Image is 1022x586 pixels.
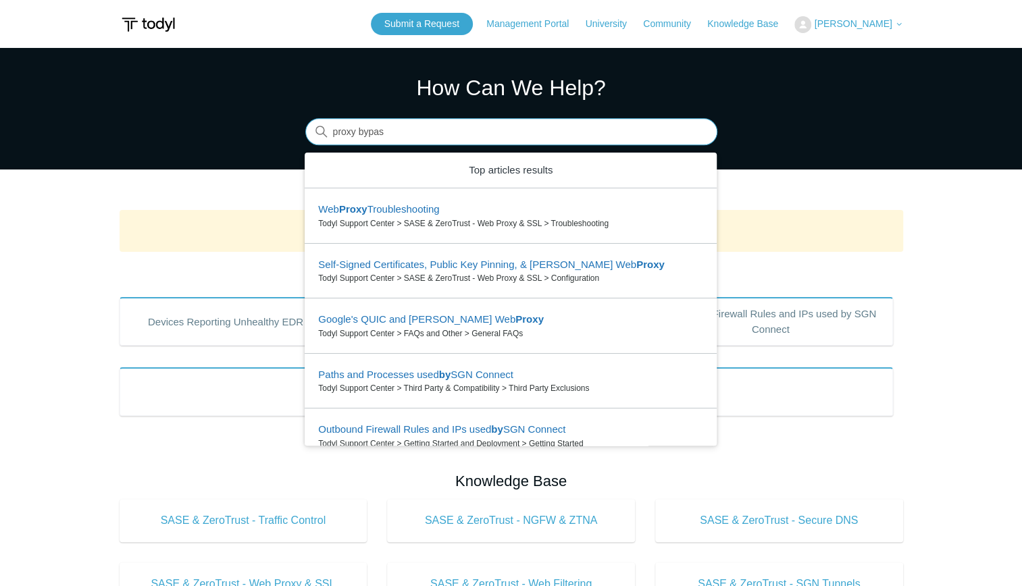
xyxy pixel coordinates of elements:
zd-autocomplete-breadcrumbs-multibrand: Todyl Support Center > Third Party & Compatibility > Third Party Exclusions [318,382,703,394]
a: SASE & ZeroTrust - Traffic Control [120,499,367,542]
zd-autocomplete-title-multibrand: Suggested result 2 Self-Signed Certificates, Public Key Pinning, & Todyl Web Proxy [318,259,664,273]
input: Search [305,119,717,146]
a: Community [643,17,705,31]
zd-autocomplete-header: Top articles results [305,153,717,189]
a: Knowledge Base [707,17,792,31]
zd-autocomplete-breadcrumbs-multibrand: Todyl Support Center > SASE & ZeroTrust - Web Proxy & SSL > Troubleshooting [318,217,703,230]
span: SASE & ZeroTrust - Traffic Control [140,512,347,529]
em: Proxy [515,313,544,325]
zd-autocomplete-title-multibrand: Suggested result 3 Google's QUIC and Todyl Web Proxy [318,313,544,327]
button: [PERSON_NAME] [794,16,902,33]
img: Todyl Support Center Help Center home page [120,12,177,37]
a: SASE & ZeroTrust - NGFW & ZTNA [387,499,635,542]
a: University [585,17,640,31]
h1: How Can We Help? [305,72,717,104]
zd-autocomplete-title-multibrand: Suggested result 5 Outbound Firewall Rules and IPs used by SGN Connect [318,423,565,437]
zd-autocomplete-title-multibrand: Suggested result 1 Web Proxy Troubleshooting [318,203,439,217]
em: by [439,369,451,380]
em: Proxy [339,203,367,215]
h2: Knowledge Base [120,470,903,492]
a: Outbound Firewall Rules and IPs used by SGN Connect [648,297,893,346]
a: Management Portal [486,17,582,31]
a: Submit a Request [371,13,473,35]
zd-autocomplete-breadcrumbs-multibrand: Todyl Support Center > FAQs and Other > General FAQs [318,327,703,340]
a: Product Updates [120,367,893,416]
zd-autocomplete-breadcrumbs-multibrand: Todyl Support Center > Getting Started and Deployment > Getting Started [318,437,703,450]
a: Devices Reporting Unhealthy EDR States [120,297,364,346]
zd-autocomplete-title-multibrand: Suggested result 4 Paths and Processes used by SGN Connect [318,369,513,383]
span: [PERSON_NAME] [814,18,892,29]
em: Proxy [636,259,665,270]
span: SASE & ZeroTrust - Secure DNS [675,512,883,529]
h2: Popular Articles [120,263,903,285]
em: by [491,423,503,435]
span: SASE & ZeroTrust - NGFW & ZTNA [407,512,615,529]
a: SASE & ZeroTrust - Secure DNS [655,499,903,542]
zd-autocomplete-breadcrumbs-multibrand: Todyl Support Center > SASE & ZeroTrust - Web Proxy & SSL > Configuration [318,272,703,284]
